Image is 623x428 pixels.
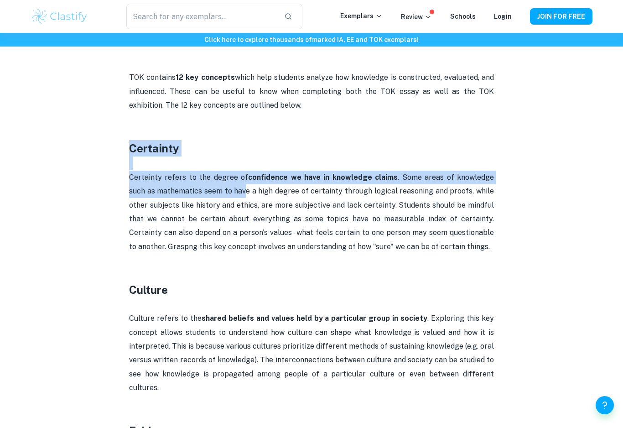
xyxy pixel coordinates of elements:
a: Schools [450,13,476,20]
strong: confidence we have in knowledge claims [248,173,398,182]
h3: Certainty [129,140,494,157]
img: Clastify logo [31,7,88,26]
h6: Click here to explore thousands of marked IA, EE and TOK exemplars ! [2,35,621,45]
p: TOK contains which help students analyze how knowledge is constructed, evaluated, and influenced.... [129,71,494,112]
p: Exemplars [340,11,383,21]
p: Culture refers to the . Exploring this key concept allows students to understand how culture can ... [129,312,494,395]
p: Certainty refers to the degree of . Some areas of knowledge such as mathematics seem to have a hi... [129,171,494,254]
h3: Culture [129,282,494,298]
p: Review [401,12,432,22]
button: Help and Feedback [596,396,614,414]
strong: shared beliefs and values held by a particular group in society [202,314,427,323]
a: Login [494,13,512,20]
button: JOIN FOR FREE [530,8,592,25]
input: Search for any exemplars... [126,4,277,29]
strong: 12 key concepts [176,73,234,82]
